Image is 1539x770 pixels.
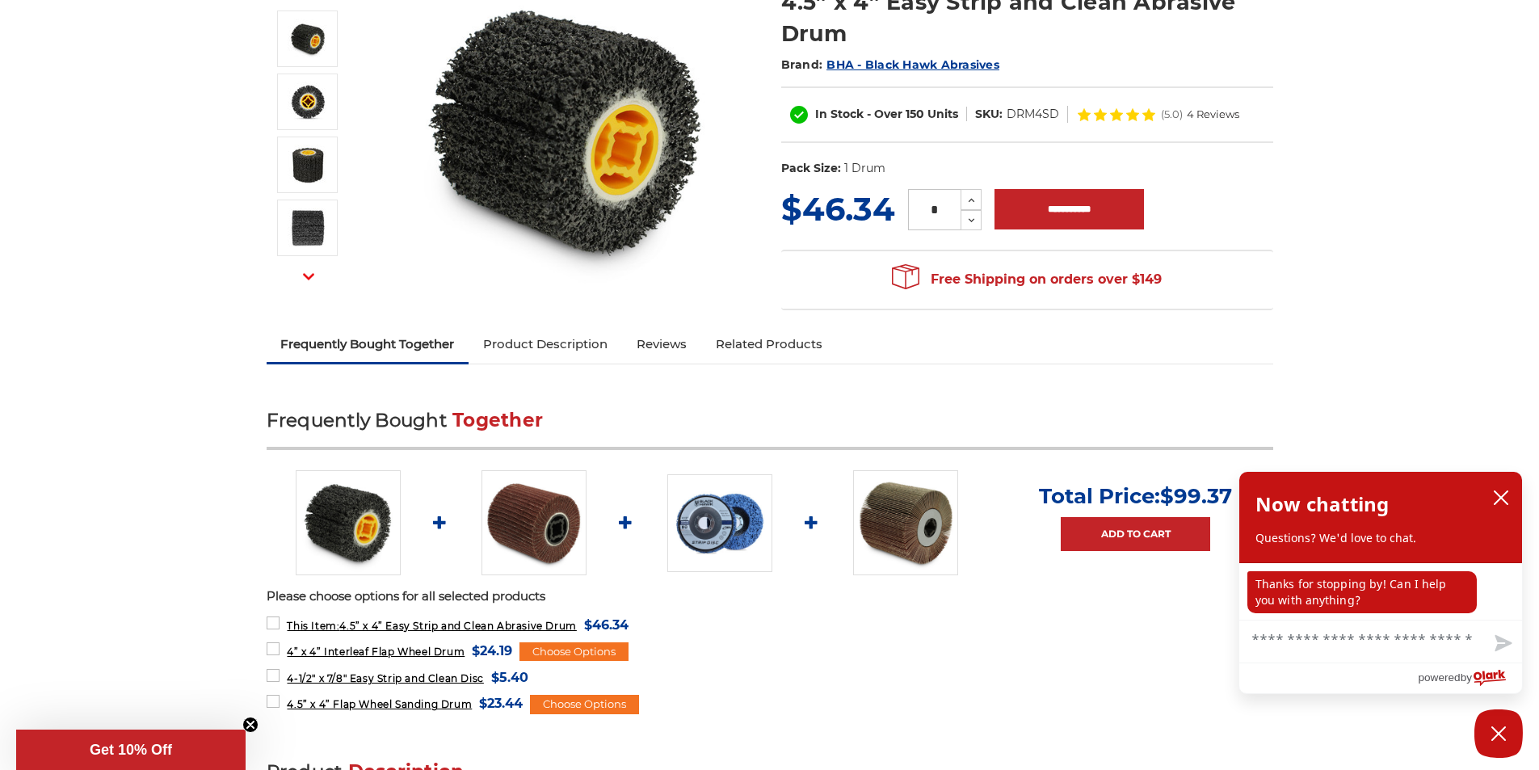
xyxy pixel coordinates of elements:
[892,263,1162,296] span: Free Shipping on orders over $149
[90,742,172,758] span: Get 10% Off
[491,667,528,688] span: $5.40
[975,106,1003,123] dt: SKU:
[781,57,823,72] span: Brand:
[472,640,512,662] span: $24.19
[1488,486,1514,510] button: close chatbox
[287,620,576,632] span: 4.5” x 4” Easy Strip and Clean Abrasive Drum
[867,107,902,121] span: - Over
[479,692,523,714] span: $23.44
[242,717,259,733] button: Close teaser
[1007,106,1059,123] dd: DRM4SD
[469,326,622,362] a: Product Description
[452,409,543,431] span: Together
[1418,663,1522,693] a: Powered by Olark
[1238,471,1523,694] div: olark chatbox
[906,107,924,121] span: 150
[1474,709,1523,758] button: Close Chatbox
[289,259,328,294] button: Next
[288,82,328,122] img: quad key arbor stripping drum
[1239,563,1522,620] div: chat
[1061,517,1210,551] a: Add to Cart
[701,326,837,362] a: Related Products
[781,189,895,229] span: $46.34
[826,57,999,72] a: BHA - Black Hawk Abrasives
[16,730,246,770] div: Get 10% OffClose teaser
[267,409,447,431] span: Frequently Bought
[267,326,469,362] a: Frequently Bought Together
[1039,483,1232,509] p: Total Price:
[530,695,639,714] div: Choose Options
[1255,488,1389,520] h2: Now chatting
[288,19,328,59] img: 4.5 inch x 4 inch paint stripping drum
[288,208,328,248] img: strip it abrasive drum
[1418,667,1460,688] span: powered
[622,326,701,362] a: Reviews
[1247,571,1477,613] p: Thanks for stopping by! Can I help you with anything?
[519,642,629,662] div: Choose Options
[287,698,472,710] span: 4.5” x 4” Flap Wheel Sanding Drum
[927,107,958,121] span: Units
[584,614,629,636] span: $46.34
[288,145,328,185] img: strip it abrasive drum
[267,587,1273,606] p: Please choose options for all selected products
[844,160,885,177] dd: 1 Drum
[1255,530,1506,546] p: Questions? We'd love to chat.
[296,470,401,575] img: 4.5 inch x 4 inch paint stripping drum
[287,672,483,684] span: 4-1/2" x 7/8" Easy Strip and Clean Disc
[287,646,465,658] span: 4” x 4” Interleaf Flap Wheel Drum
[1482,625,1522,663] button: Send message
[815,107,864,121] span: In Stock
[1160,483,1232,509] span: $99.37
[1461,667,1472,688] span: by
[781,160,841,177] dt: Pack Size:
[1187,109,1239,120] span: 4 Reviews
[1161,109,1183,120] span: (5.0)
[287,620,339,632] strong: This Item:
